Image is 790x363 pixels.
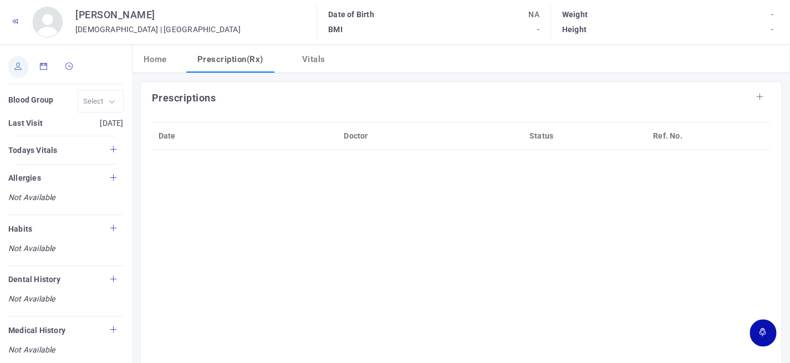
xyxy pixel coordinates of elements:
[523,122,646,150] th: Status
[646,122,770,150] th: Ref. No.
[434,7,539,22] p: NA
[75,7,241,22] h4: [PERSON_NAME]
[562,25,587,34] b: Height
[8,173,41,182] b: Allergies
[8,326,65,335] b: Medical History
[8,243,124,254] i: Not Available
[197,53,263,66] h5: Prescription(Rx)
[328,10,374,19] b: Date of Birth
[144,53,167,66] h5: Home
[75,22,241,37] p: [DEMOGRAPHIC_DATA] | [GEOGRAPHIC_DATA]
[8,119,43,127] b: Last Visit
[667,22,773,37] p: -
[667,7,773,22] p: -
[302,53,325,66] h5: Vitals
[8,275,60,284] b: Dental History
[328,25,343,34] b: BMI
[434,22,539,37] p: -
[8,146,58,155] b: Todays Vitals
[152,92,216,104] b: Prescriptions
[8,95,53,104] b: Blood Group
[66,116,124,131] p: [DATE]
[8,192,124,203] i: Not Available
[562,10,588,19] b: Weight
[8,224,32,233] b: Habits
[337,122,523,150] th: Doctor
[152,122,338,150] th: Date
[8,293,124,305] i: Not Available
[8,344,124,356] i: Not Available
[83,95,105,108] input: Select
